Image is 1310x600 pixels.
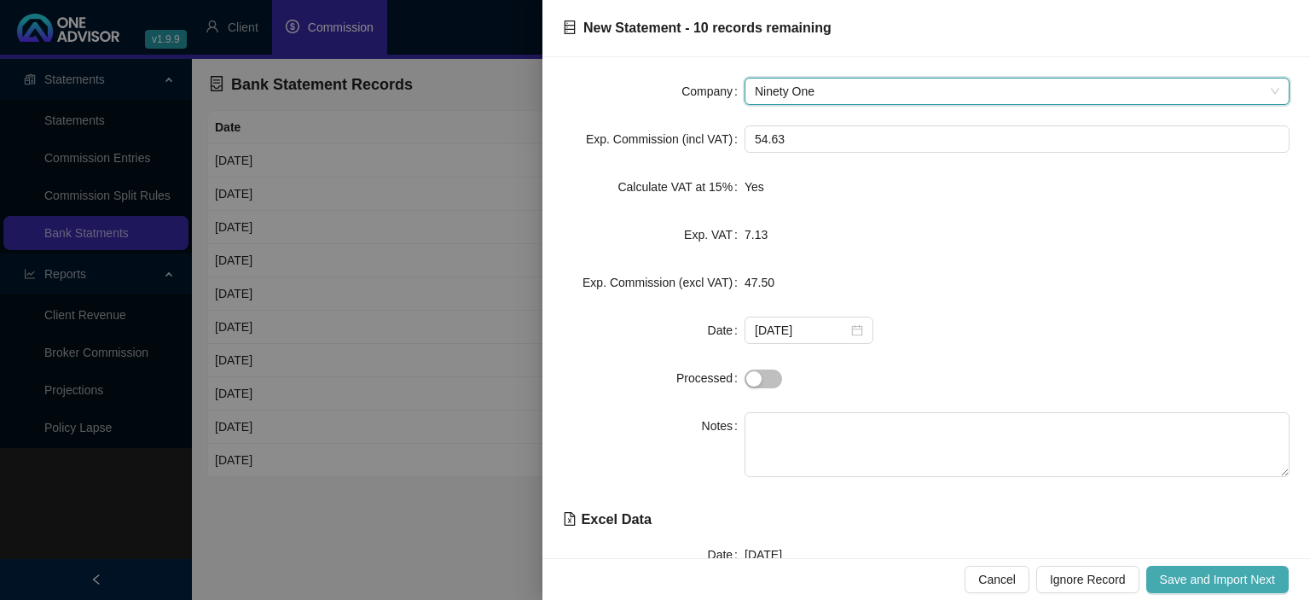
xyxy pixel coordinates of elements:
[563,498,1290,527] h3: Excel Data
[708,317,745,344] label: Date
[1146,566,1289,593] button: Save and Import Next
[563,512,577,526] span: file-excel
[676,364,745,392] label: Processed
[684,221,745,248] label: Exp. VAT
[965,566,1029,593] button: Cancel
[745,548,782,562] span: [DATE]
[978,570,1016,589] span: Cancel
[583,269,745,296] label: Exp. Commission (excl VAT)
[755,321,848,340] input: Select date
[1036,566,1139,593] button: Ignore Record
[1160,570,1275,589] span: Save and Import Next
[745,180,764,194] span: Yes
[681,78,745,105] label: Company
[563,20,577,34] span: database
[745,228,768,242] span: 7.13
[586,125,745,153] label: Exp. Commission (incl VAT)
[617,173,745,201] label: Calculate VAT at 15%
[708,541,745,568] label: Date
[755,79,1279,104] span: Ninety One
[745,276,774,289] span: 47.50
[583,20,832,35] span: New Statement - 10 records remaining
[1050,570,1126,589] span: Ignore Record
[702,412,745,440] label: Notes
